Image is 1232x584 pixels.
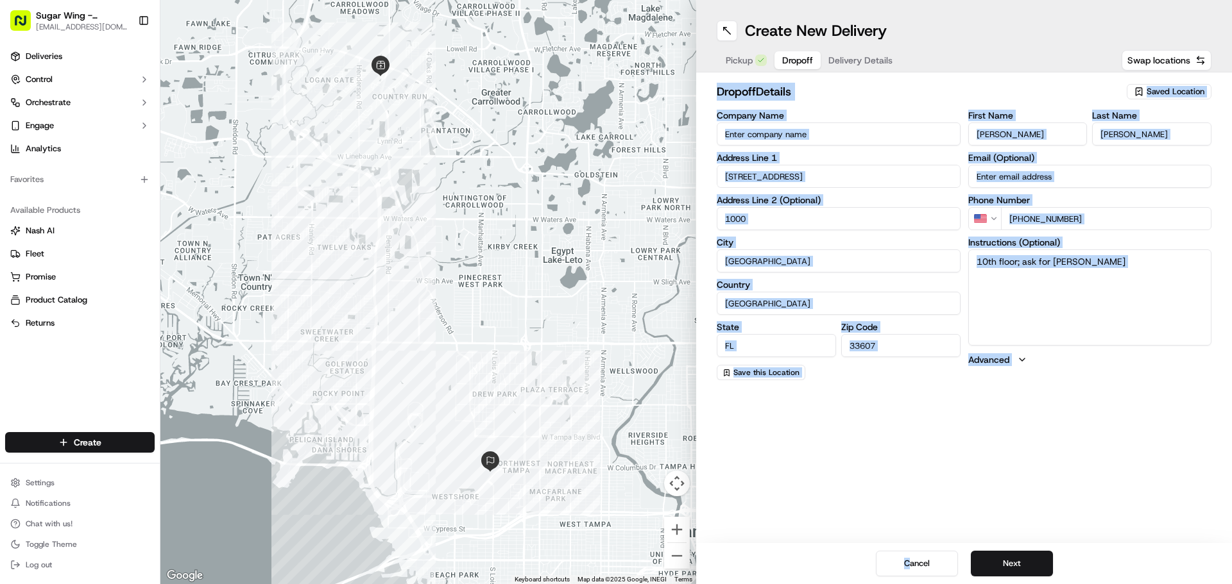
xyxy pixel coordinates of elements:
label: Instructions (Optional) [968,238,1212,247]
button: Fleet [5,244,155,264]
button: Notifications [5,494,155,512]
button: [EMAIL_ADDRESS][DOMAIN_NAME] [36,22,128,32]
button: Chat with us! [5,515,155,533]
span: Control [26,74,53,85]
input: Enter last name [1092,122,1211,146]
h2: dropoff Details [717,83,1119,101]
input: Apartment, suite, unit, etc. [717,207,961,230]
input: Enter state [717,334,836,357]
a: Terms (opens in new tab) [674,576,692,583]
button: Swap locations [1122,50,1211,71]
button: Control [5,69,155,90]
button: Save this Location [717,365,805,380]
label: Address Line 1 [717,153,961,162]
button: Zoom in [664,517,690,542]
label: Zip Code [841,322,961,331]
div: 💻 [108,187,119,197]
button: Returns [5,313,155,333]
button: Keyboard shortcuts [515,575,570,584]
a: 💻API Documentation [103,181,211,204]
button: Next [971,551,1053,576]
img: 1736555255976-a54dd68f-1ca7-489b-9aae-adbdc363a1c4 [13,122,36,146]
span: Notifications [26,498,71,508]
span: Engage [26,120,54,131]
a: Analytics [5,138,155,159]
span: Returns [26,317,55,329]
label: Company Name [717,111,961,120]
input: Enter first name [968,122,1088,146]
button: Start new chat [218,126,234,142]
input: Enter zip code [841,334,961,357]
a: Returns [10,317,150,329]
button: Orchestrate [5,92,155,113]
button: Zoom out [664,543,690,569]
button: Saved Location [1127,83,1211,101]
h1: Create New Delivery [745,21,887,41]
span: Analytics [26,143,61,154]
span: Product Catalog [26,294,87,306]
span: Fleet [26,248,44,260]
span: Knowledge Base [26,186,98,199]
label: Last Name [1092,111,1211,120]
label: State [717,322,836,331]
div: We're available if you need us! [44,135,162,146]
a: Powered byPylon [90,217,155,227]
a: Nash AI [10,225,150,237]
label: Email (Optional) [968,153,1212,162]
span: Deliveries [26,51,62,62]
button: Advanced [968,353,1212,366]
button: Map camera controls [664,471,690,496]
a: Fleet [10,248,150,260]
button: Log out [5,556,155,574]
input: Enter email address [968,165,1212,188]
a: Product Catalog [10,294,150,306]
label: Advanced [968,353,1009,366]
img: Nash [13,13,38,38]
label: City [717,238,961,247]
label: Phone Number [968,196,1212,204]
button: Cancel [876,551,958,576]
img: Google [164,567,206,584]
div: Available Products [5,200,155,221]
button: Sugar Wing - [GEOGRAPHIC_DATA][EMAIL_ADDRESS][DOMAIN_NAME] [5,5,133,36]
input: Enter company name [717,122,961,146]
button: Settings [5,474,155,492]
a: Promise [10,271,150,283]
p: Welcome 👋 [13,51,234,72]
button: Engage [5,115,155,136]
input: Enter country [717,292,961,315]
button: Sugar Wing - [GEOGRAPHIC_DATA] [36,9,128,22]
span: Settings [26,478,55,488]
textarea: 10th floor; ask for [PERSON_NAME] [968,249,1212,346]
span: Orchestrate [26,97,71,108]
span: Chat with us! [26,519,73,529]
span: Pylon [128,217,155,227]
label: Country [717,280,961,289]
button: Promise [5,267,155,287]
span: Log out [26,560,52,570]
span: API Documentation [121,186,206,199]
span: Promise [26,271,56,283]
button: Toggle Theme [5,535,155,553]
span: Dropoff [782,54,813,67]
label: Address Line 2 (Optional) [717,196,961,204]
button: Nash AI [5,221,155,241]
span: Map data ©2025 Google, INEGI [577,576,667,583]
span: Create [74,436,101,449]
a: 📗Knowledge Base [8,181,103,204]
a: Deliveries [5,46,155,67]
span: Toggle Theme [26,539,77,549]
span: Swap locations [1127,54,1190,67]
span: Nash AI [26,225,55,237]
span: Saved Location [1147,86,1204,97]
span: Save this Location [733,367,800,378]
button: Product Catalog [5,290,155,310]
div: Start new chat [44,122,210,135]
input: Enter phone number [1001,207,1212,230]
span: Delivery Details [828,54,893,67]
label: First Name [968,111,1088,120]
button: Create [5,432,155,453]
a: Open this area in Google Maps (opens a new window) [164,567,206,584]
